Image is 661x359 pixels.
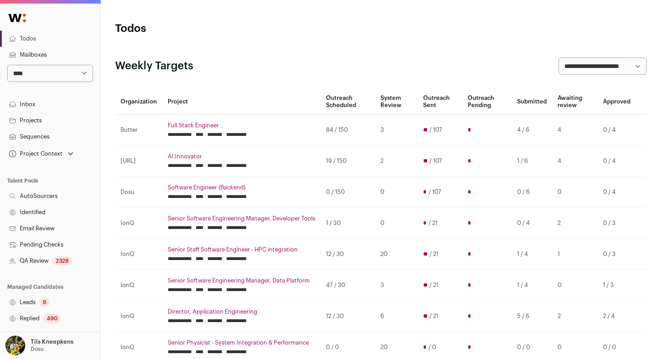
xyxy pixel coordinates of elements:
h1: Todos [115,22,292,36]
td: 2 [552,301,598,332]
div: 9 [39,298,50,307]
td: 0 / 4 [512,208,552,239]
td: 5 / 6 [512,301,552,332]
div: Project Context [7,150,63,157]
a: Software Engineer (Backend) [168,184,315,191]
a: Senior Software Engineering Manager, Developer Tools [168,215,315,222]
td: 3 [375,115,418,146]
td: 4 [552,146,598,177]
span: / 107 [429,157,442,165]
th: Organization [115,89,162,115]
td: 0 [375,177,418,208]
td: IonQ [115,208,162,239]
div: 2328 [52,256,72,265]
td: 1 [552,239,598,270]
th: Outreach Sent [418,89,462,115]
th: Awaiting review [552,89,598,115]
th: Submitted [512,89,552,115]
a: AI Innovator [168,153,315,160]
td: 0 [552,177,598,208]
td: 20 [375,239,418,270]
td: 0 [375,208,418,239]
p: Dosu [31,346,44,353]
span: / 107 [429,188,441,196]
th: System Review [375,89,418,115]
td: 0 / 3 [598,239,636,270]
td: 4 [552,115,598,146]
img: 6689865-medium_jpg [5,336,25,355]
td: 1 / 6 [512,146,552,177]
h2: Weekly Targets [115,59,193,73]
button: Open dropdown [4,336,75,355]
a: Senior Software Engineering Manager, Data Platform [168,277,315,284]
td: [URL] [115,146,162,177]
div: 490 [43,314,61,323]
td: Butter [115,115,162,146]
td: 0 / 4 [598,115,636,146]
a: Director, Application Engineering [168,308,315,315]
td: IonQ [115,301,162,332]
span: / 0 [429,344,436,351]
span: / 21 [429,251,438,258]
td: 1 / 30 [321,208,375,239]
td: 0 / 6 [512,177,552,208]
th: Approved [598,89,636,115]
th: Project [162,89,321,115]
td: IonQ [115,239,162,270]
td: 47 / 30 [321,270,375,301]
td: 84 / 150 [321,115,375,146]
span: / 21 [429,220,438,227]
td: 6 [375,301,418,332]
td: 19 / 150 [321,146,375,177]
a: Full Stack Engineer [168,122,315,129]
td: 12 / 30 [321,239,375,270]
td: IonQ [115,270,162,301]
th: Outreach Scheduled [321,89,375,115]
td: 2 [375,146,418,177]
td: 0 / 3 [598,208,636,239]
td: 1 / 4 [512,270,552,301]
span: / 21 [429,313,438,320]
p: Tils Kneepkens [31,338,73,346]
td: 1 / 4 [512,239,552,270]
td: 4 / 6 [512,115,552,146]
a: Senior Physicist - System Integration & Performance [168,339,315,346]
td: 0 / 150 [321,177,375,208]
td: 0 / 4 [598,146,636,177]
span: / 21 [429,282,438,289]
td: 1 / 3 [598,270,636,301]
img: Wellfound [4,9,31,27]
td: 0 / 4 [598,177,636,208]
td: Dosu [115,177,162,208]
span: / 107 [429,126,442,134]
td: 0 [552,270,598,301]
button: Open dropdown [7,148,75,160]
td: 12 / 30 [321,301,375,332]
th: Outreach Pending [462,89,512,115]
td: 2 / 4 [598,301,636,332]
a: Senior Staff Software Engineer - HPC integration [168,246,315,253]
td: 2 [552,208,598,239]
td: 3 [375,270,418,301]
